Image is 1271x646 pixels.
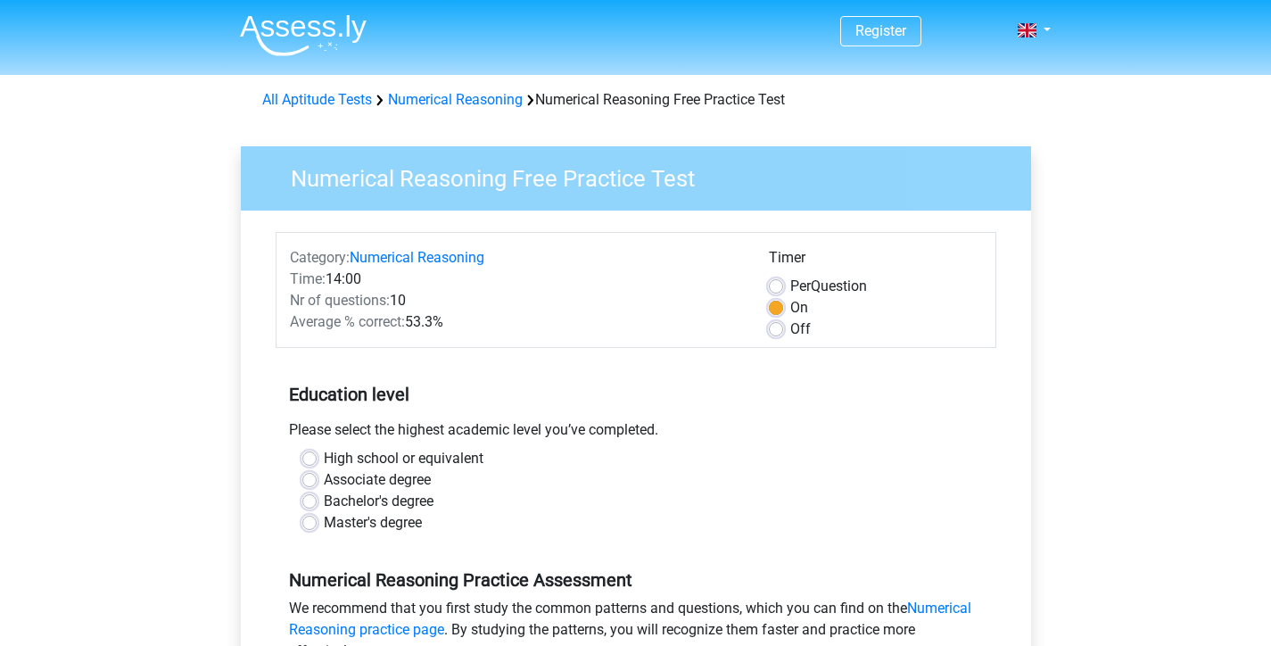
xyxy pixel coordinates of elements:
div: 14:00 [276,269,755,290]
h5: Numerical Reasoning Practice Assessment [289,569,983,591]
div: 53.3% [276,311,755,333]
label: Off [790,319,811,340]
h5: Education level [289,377,983,412]
span: Per [790,277,811,294]
a: Numerical Reasoning [350,249,484,266]
label: On [790,297,808,319]
label: High school or equivalent [324,448,483,469]
label: Question [790,276,867,297]
span: Average % correct: [290,313,405,330]
span: Category: [290,249,350,266]
a: Numerical Reasoning [388,91,523,108]
img: Assessly [240,14,367,56]
a: All Aptitude Tests [262,91,372,108]
div: 10 [276,290,755,311]
h3: Numerical Reasoning Free Practice Test [269,158,1018,193]
div: Please select the highest academic level you’ve completed. [276,419,996,448]
span: Nr of questions: [290,292,390,309]
label: Master's degree [324,512,422,534]
label: Associate degree [324,469,431,491]
a: Register [855,22,906,39]
div: Numerical Reasoning Free Practice Test [255,89,1017,111]
span: Time: [290,270,326,287]
div: Timer [769,247,982,276]
label: Bachelor's degree [324,491,433,512]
